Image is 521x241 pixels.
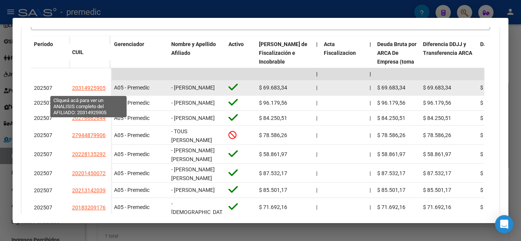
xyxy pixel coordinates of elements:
[168,36,225,87] datatable-header-cell: Nombre y Apellido Afiliado
[34,204,52,211] span: 202507
[423,151,451,157] span: $ 58.861,97
[114,41,144,47] span: Gerenciador
[480,100,508,106] span: $ 96.179,56
[423,132,451,138] span: $ 78.586,26
[420,36,477,87] datatable-header-cell: Diferencia DDJJ y Transferencia ARCA
[370,100,371,106] span: |
[114,100,150,106] span: A05 - Premedic
[377,187,405,193] span: $ 85.501,17
[370,170,371,176] span: |
[377,85,405,91] span: $ 69.683,34
[316,41,318,47] span: |
[370,132,371,138] span: |
[367,36,374,87] datatable-header-cell: |
[171,100,215,106] span: - [PERSON_NAME]
[114,151,150,157] span: A05 - Premedic
[480,170,508,176] span: $ 87.532,17
[423,170,451,176] span: $ 87.532,17
[377,170,405,176] span: $ 87.532,17
[370,85,371,91] span: |
[377,204,405,210] span: $ 71.692,16
[423,204,451,210] span: $ 71.692,16
[171,41,216,56] span: Nombre y Apellido Afiliado
[423,100,451,106] span: $ 96.179,56
[171,128,212,143] span: - TOUS [PERSON_NAME]
[316,132,317,138] span: |
[228,41,244,47] span: Activo
[114,115,150,121] span: A05 - Premedic
[34,151,52,157] span: 202507
[114,170,150,176] span: A05 - Premedic
[72,115,106,121] span: 20276662644
[225,36,256,87] datatable-header-cell: Activo
[259,85,287,91] span: $ 69.683,34
[480,151,508,157] span: $ 58.861,97
[114,132,150,138] span: A05 - Premedic
[259,115,287,121] span: $ 84.250,51
[72,170,106,176] span: 20201450072
[34,41,53,47] span: Período
[171,187,215,193] span: - [PERSON_NAME]
[370,115,371,121] span: |
[259,187,287,193] span: $ 85.501,17
[34,132,52,138] span: 202507
[370,151,371,157] span: |
[370,187,371,193] span: |
[423,41,472,56] span: Diferencia DDJJ y Transferencia ARCA
[171,85,215,91] span: - [PERSON_NAME]
[31,36,69,68] datatable-header-cell: Período
[377,115,405,121] span: $ 84.250,51
[72,151,106,157] span: 20228135292
[377,100,405,106] span: $ 96.179,56
[370,204,371,210] span: |
[259,100,287,106] span: $ 96.179,56
[316,115,317,121] span: |
[377,132,405,138] span: $ 78.586,26
[480,132,508,138] span: $ 78.586,26
[111,36,168,87] datatable-header-cell: Gerenciador
[72,132,106,138] span: 27944879906
[114,85,150,91] span: A05 - Premedic
[377,41,416,82] span: Deuda Bruta por ARCA De Empresa (toma en cuenta todos los afiliados)
[34,170,52,176] span: 202507
[316,85,317,91] span: |
[72,204,106,211] span: 20183209176
[480,41,500,47] span: DJ Total
[171,115,215,121] span: - [PERSON_NAME]
[316,170,317,176] span: |
[259,170,287,176] span: $ 87.532,17
[72,100,106,106] span: 20221608160
[259,204,287,210] span: $ 71.692,16
[34,187,52,193] span: 202507
[72,49,84,55] span: CUIL
[316,204,317,210] span: |
[72,187,106,193] span: 20213142039
[69,44,111,61] datatable-header-cell: CUIL
[171,201,227,224] span: - [DEMOGRAPHIC_DATA][PERSON_NAME]
[171,166,215,181] span: - [PERSON_NAME] [PERSON_NAME]
[480,85,508,91] span: $ 69.683,34
[374,36,420,87] datatable-header-cell: Deuda Bruta por ARCA De Empresa (toma en cuenta todos los afiliados)
[370,41,371,47] span: |
[321,36,367,87] datatable-header-cell: Acta Fiscalizacion
[480,204,508,210] span: $ 71.692,16
[114,187,150,193] span: A05 - Premedic
[114,204,150,210] span: A05 - Premedic
[316,187,317,193] span: |
[324,41,356,56] span: Acta Fiscalizacion
[423,85,451,91] span: $ 69.683,34
[316,100,317,106] span: |
[259,132,287,138] span: $ 78.586,26
[423,115,451,121] span: $ 84.250,51
[256,36,313,87] datatable-header-cell: Deuda Bruta Neto de Fiscalización e Incobrable
[34,115,52,121] span: 202507
[259,41,307,65] span: [PERSON_NAME] de Fiscalización e Incobrable
[480,187,508,193] span: $ 85.501,17
[34,85,52,91] span: 202507
[423,187,451,193] span: $ 85.501,17
[72,85,106,91] span: 20314925905
[377,151,405,157] span: $ 58.861,97
[34,100,52,106] span: 202507
[316,71,318,77] span: |
[370,71,371,77] span: |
